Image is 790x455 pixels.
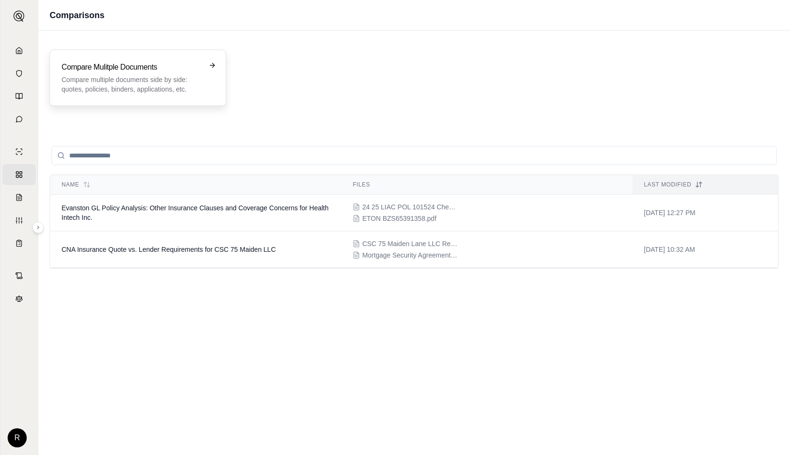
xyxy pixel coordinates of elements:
span: Mortgage Security Agreement.dr3.pdf [362,250,457,260]
p: Compare multiple documents side by side: quotes, policies, binders, applications, etc. [62,75,201,94]
div: Last modified [644,181,767,188]
button: Expand sidebar [32,222,44,233]
a: Prompt Library [2,86,36,107]
a: Policy Comparisons [2,164,36,185]
h1: Comparisons [50,9,104,22]
span: ETON BZS65391358.pdf [362,214,436,223]
a: Documents Vault [2,63,36,84]
a: Chat [2,109,36,130]
span: Evanston GL Policy Analysis: Other Insurance Clauses and Coverage Concerns for Health Intech Inc. [62,204,329,221]
h3: Compare Mulitple Documents [62,62,201,73]
div: R [8,428,27,447]
div: Name [62,181,330,188]
a: Home [2,40,36,61]
span: CSC 75 Maiden Lane LLC Revised Quote.pdf [362,239,457,248]
a: Single Policy [2,141,36,162]
span: CNA Insurance Quote vs. Lender Requirements for CSC 75 Maiden LLC [62,246,276,253]
a: Legal Search Engine [2,288,36,309]
a: Contract Analysis [2,265,36,286]
a: Custom Report [2,210,36,231]
a: Coverage Table [2,233,36,254]
img: Expand sidebar [13,10,25,22]
td: [DATE] 10:32 AM [633,231,778,268]
span: 24 25 LIAC POL 101524 Checked Evanston GL Policy (via RT).pdf [362,202,457,212]
button: Expand sidebar [10,7,29,26]
td: [DATE] 12:27 PM [633,195,778,231]
a: Claim Coverage [2,187,36,208]
th: Files [341,175,632,195]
